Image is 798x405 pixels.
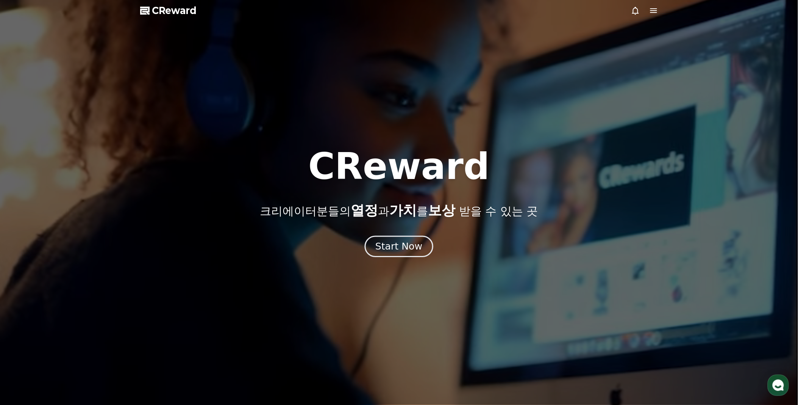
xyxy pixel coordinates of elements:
[308,148,490,185] h1: CReward
[351,202,378,218] span: 열정
[365,236,433,257] button: Start Now
[140,5,197,17] a: CReward
[428,202,455,218] span: 보상
[2,240,50,259] a: 홈
[375,240,422,253] div: Start Now
[260,203,538,218] p: 크리에이터분들의 과 를 받을 수 있는 곳
[98,240,145,259] a: 설정
[152,5,197,17] span: CReward
[117,252,126,258] span: 설정
[366,244,432,251] a: Start Now
[50,240,98,259] a: 대화
[24,252,28,258] span: 홈
[389,202,417,218] span: 가치
[69,252,78,258] span: 대화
